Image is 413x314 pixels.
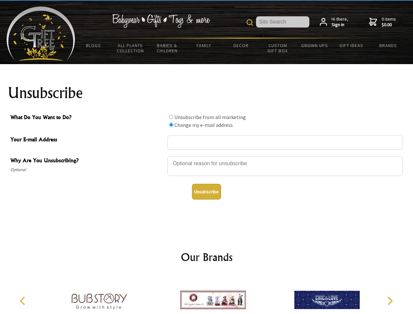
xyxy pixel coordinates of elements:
[192,184,221,200] button: Unsubscribe
[13,249,400,265] h2: Our Brands
[174,114,246,120] label: Unsubscribe from all marketing
[382,16,396,28] span: 0 items
[10,156,164,166] span: Why Are You Unsubscribing?
[383,294,397,308] button: Next
[186,39,223,52] a: Family
[7,7,75,61] img: Babyware - Gifts - Toys and more...
[369,16,396,28] a: 0 items$0.00
[169,115,173,119] input: What Do You Want to Do?
[296,39,333,52] a: Grown Ups
[16,294,31,308] button: Previous
[370,39,407,52] a: Brands
[167,135,403,150] input: Your E-mail Address
[169,123,173,127] input: What Do You Want to Do?
[382,22,396,28] strong: $0.00
[112,14,210,28] img: Babywear - Gifts - Toys & more
[75,39,112,52] a: BLOGS
[10,135,164,145] span: Your E-mail Address
[167,156,403,176] textarea: Why Are You Unsubscribing?
[174,122,233,128] label: Change my e-mail address
[8,85,405,101] h1: Unsubscribe
[332,22,348,28] strong: Sign in
[10,166,164,174] span: Optional
[112,39,149,58] a: All Plants Collection
[10,113,164,123] span: What Do You Want to Do?
[256,16,309,27] input: Site Search
[149,39,186,58] a: Babies & Children
[247,19,253,26] img: product search
[259,39,296,58] a: Custom Gift Box
[332,16,348,28] span: Hi there,
[320,16,348,28] a: Hi there,Sign in
[333,39,370,52] a: Gift Ideas
[222,39,259,52] a: Decor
